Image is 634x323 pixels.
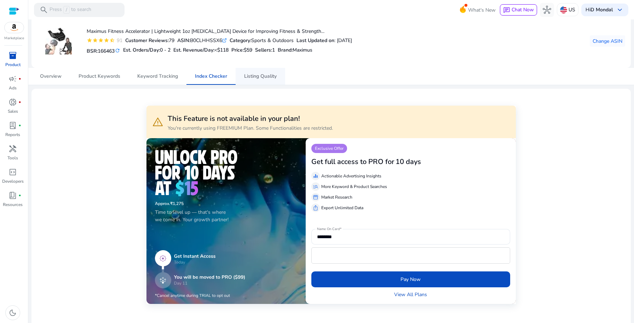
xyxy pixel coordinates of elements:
[4,36,24,41] p: Marketplace
[98,48,115,54] span: 166463
[155,201,297,206] h6: ₹1,275
[125,37,169,44] b: Customer Reviews:
[8,309,17,317] span: dark_mode
[7,155,18,161] p: Tools
[8,191,17,200] span: book_4
[173,47,229,53] h5: Est. Revenue/Day:
[50,6,91,14] p: Press to search
[244,74,277,79] span: Listing Quality
[45,28,72,54] img: 417YrVq-eDL._AC_US40_.jpg
[317,227,340,232] mat-label: Name On Card
[2,178,24,184] p: Developers
[160,47,171,53] span: 0 - 2
[18,101,21,104] span: fiber_manual_record
[18,194,21,197] span: fiber_manual_record
[123,47,171,53] h5: Est. Orders/Day:
[321,205,363,211] p: Export Unlimited Data
[321,194,352,200] p: Market Research
[278,47,312,53] h5: :
[63,6,70,14] span: /
[79,74,120,79] span: Product Keywords
[313,184,318,189] span: manage_search
[230,37,251,44] b: Category:
[8,145,17,153] span: handyman
[311,271,510,287] button: Pay Now
[321,173,381,179] p: Actionable Advertising Insights
[400,276,421,283] span: Pay Now
[115,37,122,44] div: 91
[8,108,18,114] p: Sales
[569,4,575,16] p: US
[87,47,120,54] h5: BSR:
[168,124,333,132] p: You're currently using FREEMIUM Plan. Some Functionalities are restricted.
[109,37,115,43] mat-icon: star_half
[278,47,292,53] span: Brand
[9,85,17,91] p: Ads
[593,37,622,45] span: Change ASIN
[321,183,387,190] p: More Keyword & Product Searches
[255,47,275,53] h5: Sellers:
[272,47,275,53] span: 1
[503,7,510,14] span: chat
[313,173,318,179] span: equalizer
[104,37,109,43] mat-icon: star
[125,37,174,44] div: 79
[616,6,624,14] span: keyboard_arrow_down
[87,37,92,43] mat-icon: star
[115,47,120,54] mat-icon: refresh
[590,6,613,13] b: D Mondal
[512,6,534,13] span: Chat Now
[177,37,190,44] b: ASIN:
[8,98,17,106] span: donut_small
[311,144,347,153] p: Exclusive Offer
[8,168,17,176] span: code_blocks
[500,4,537,16] button: chatChat Now
[40,6,48,14] span: search
[195,74,227,79] span: Index Checker
[5,22,24,33] img: amazon.svg
[155,209,297,223] p: Time to level up — that's where we come in. Your growth partner!
[231,47,252,53] h5: Price:
[155,201,170,206] span: Approx.
[296,37,352,44] div: : [DATE]
[296,37,334,44] b: Last Updated on
[168,114,333,123] h3: This Feature is not available in your plan!
[293,47,312,53] span: Maximus
[3,201,23,208] p: Resources
[18,77,21,80] span: fiber_manual_record
[152,116,163,128] span: warning
[396,158,421,166] h3: 10 days
[313,205,318,211] span: ios_share
[5,61,21,68] p: Product
[543,6,551,14] span: hub
[590,35,625,47] button: Change ASIN
[315,248,506,263] iframe: Secure card payment input frame
[40,74,62,79] span: Overview
[8,51,17,60] span: inventory_2
[87,29,352,35] h4: Maximus Fitness Accelerator | Lightweight 1oz [MEDICAL_DATA] Device for Improving Fitness & Stren...
[137,74,178,79] span: Keyword Tracking
[8,121,17,130] span: lab_profile
[311,158,394,166] h3: Get full access to PRO for
[8,75,17,83] span: campaign
[18,124,21,127] span: fiber_manual_record
[244,47,252,53] span: $59
[177,37,227,44] div: B0CLHHSSX6
[468,4,496,16] span: What's New
[230,37,294,44] div: Sports & Outdoors
[92,37,98,43] mat-icon: star
[394,291,427,298] a: View All Plans
[98,37,104,43] mat-icon: star
[586,7,613,12] p: Hi
[540,3,554,17] button: hub
[313,194,318,200] span: storefront
[560,6,567,13] img: us.svg
[214,47,229,53] span: <$118
[5,131,20,138] p: Reports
